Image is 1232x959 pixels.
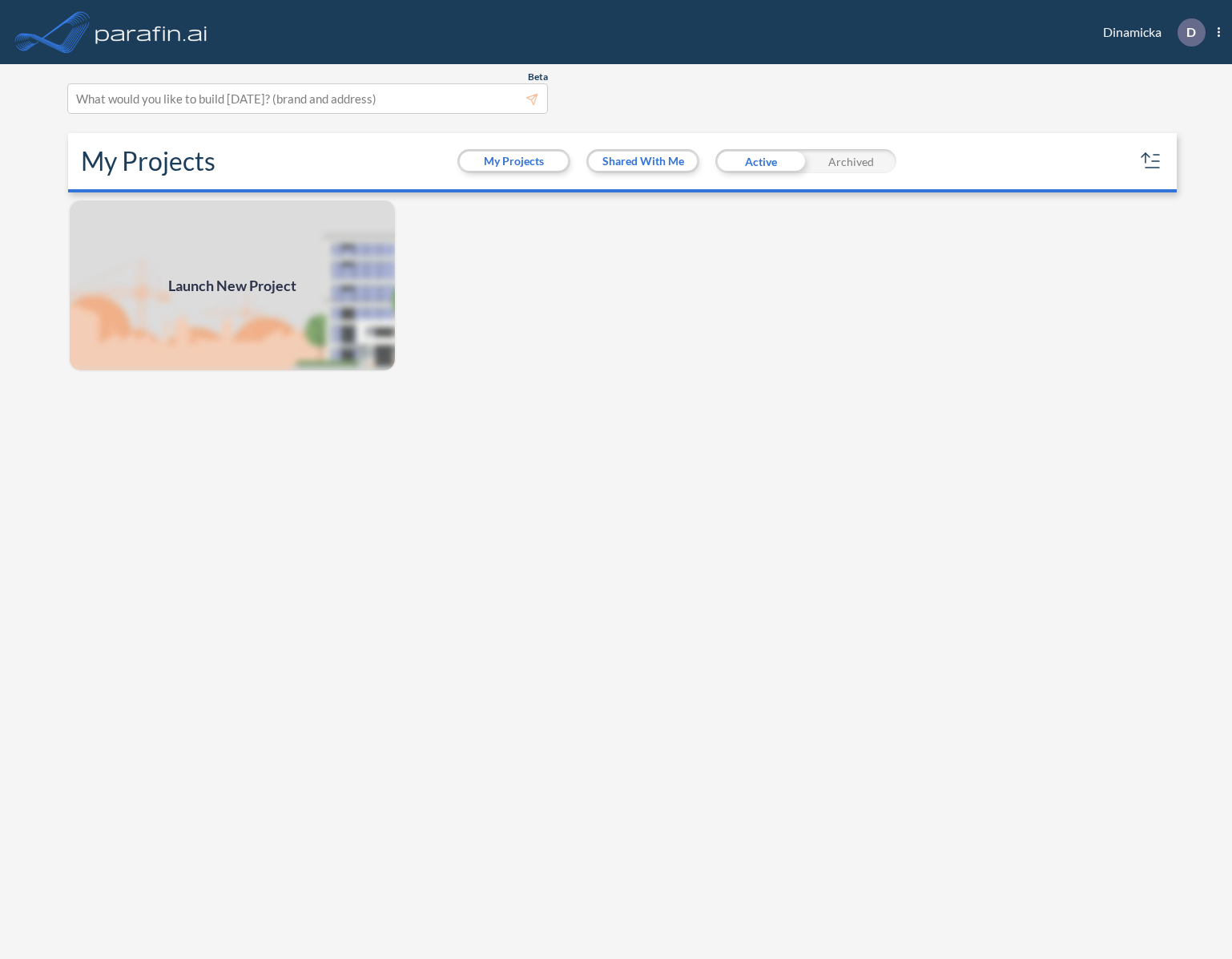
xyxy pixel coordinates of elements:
button: My Projects [460,152,568,171]
span: Launch New Project [168,275,296,297]
div: Dinamicka [1079,18,1220,47]
span: Beta [528,71,548,83]
h2: My Projects [81,146,215,176]
button: Shared With Me [589,152,697,171]
button: sort [1138,148,1164,174]
img: add [68,199,397,372]
div: Active [715,149,806,173]
a: Launch New Project [68,199,397,372]
div: Archived [806,149,896,173]
p: D [1186,25,1196,39]
img: logo [92,16,211,48]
